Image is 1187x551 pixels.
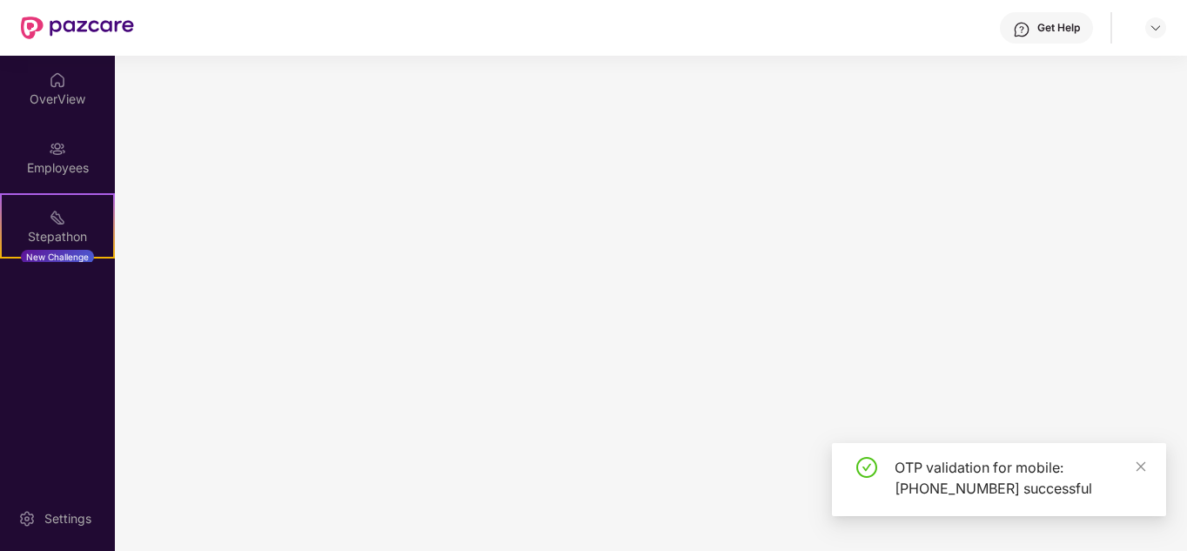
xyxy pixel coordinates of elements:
[856,457,877,478] span: check-circle
[1135,460,1147,473] span: close
[39,510,97,527] div: Settings
[49,140,66,158] img: svg+xml;base64,PHN2ZyBpZD0iRW1wbG95ZWVzIiB4bWxucz0iaHR0cDovL3d3dy53My5vcmcvMjAwMC9zdmciIHdpZHRoPS...
[21,250,94,264] div: New Challenge
[49,71,66,89] img: svg+xml;base64,PHN2ZyBpZD0iSG9tZSIgeG1sbnM9Imh0dHA6Ly93d3cudzMub3JnLzIwMDAvc3ZnIiB3aWR0aD0iMjAiIG...
[1037,21,1080,35] div: Get Help
[21,17,134,39] img: New Pazcare Logo
[18,510,36,527] img: svg+xml;base64,PHN2ZyBpZD0iU2V0dGluZy0yMHgyMCIgeG1sbnM9Imh0dHA6Ly93d3cudzMub3JnLzIwMDAvc3ZnIiB3aW...
[1013,21,1030,38] img: svg+xml;base64,PHN2ZyBpZD0iSGVscC0zMngzMiIgeG1sbnM9Imh0dHA6Ly93d3cudzMub3JnLzIwMDAvc3ZnIiB3aWR0aD...
[895,457,1145,499] div: OTP validation for mobile: [PHONE_NUMBER] successful
[49,209,66,226] img: svg+xml;base64,PHN2ZyB4bWxucz0iaHR0cDovL3d3dy53My5vcmcvMjAwMC9zdmciIHdpZHRoPSIyMSIgaGVpZ2h0PSIyMC...
[2,228,113,245] div: Stepathon
[1149,21,1163,35] img: svg+xml;base64,PHN2ZyBpZD0iRHJvcGRvd24tMzJ4MzIiIHhtbG5zPSJodHRwOi8vd3d3LnczLm9yZy8yMDAwL3N2ZyIgd2...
